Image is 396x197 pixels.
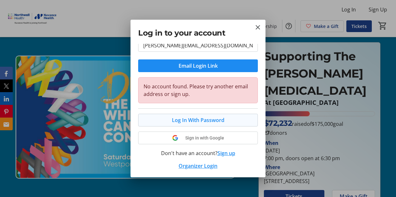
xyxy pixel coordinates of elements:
h2: Log in to your account [138,27,258,39]
button: Close [254,24,262,31]
span: Email Login Link [179,62,218,70]
a: Organizer Login [179,162,217,169]
div: Don't have an account? [138,149,258,157]
button: Sign in with Google [138,132,258,144]
div: No account found. Please try another email address or sign up. [138,77,258,103]
button: Sign up [217,149,235,157]
button: Log In With Password [138,114,258,126]
span: Sign in with Google [185,135,224,140]
button: Email Login Link [138,59,258,72]
span: Log In With Password [172,116,224,124]
input: Email Address [138,39,258,52]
